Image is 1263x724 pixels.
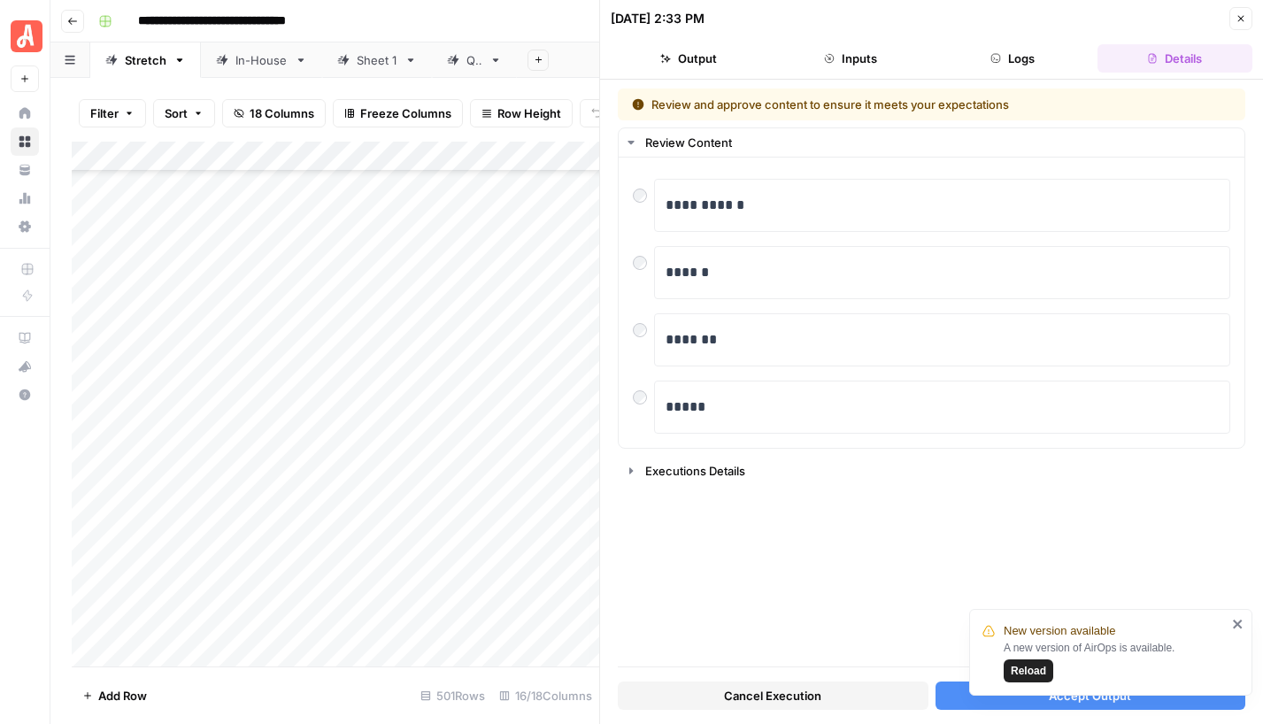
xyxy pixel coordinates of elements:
[619,128,1244,157] button: Review Content
[165,104,188,122] span: Sort
[1049,687,1131,705] span: Accept Output
[72,682,158,710] button: Add Row
[611,10,705,27] div: [DATE] 2:33 PM
[724,687,821,705] span: Cancel Execution
[333,99,463,127] button: Freeze Columns
[611,44,766,73] button: Output
[1011,663,1046,679] span: Reload
[645,462,1234,480] div: Executions Details
[470,99,573,127] button: Row Height
[11,352,39,381] button: What's new?
[936,682,1246,710] button: Accept Output
[98,687,147,705] span: Add Row
[492,682,599,710] div: 16/18 Columns
[11,156,39,184] a: Your Data
[11,20,42,52] img: Angi Logo
[1232,617,1244,631] button: close
[11,14,39,58] button: Workspace: Angi
[618,682,928,710] button: Cancel Execution
[619,158,1244,448] div: Review Content
[201,42,322,78] a: In-House
[11,184,39,212] a: Usage
[90,42,201,78] a: Stretch
[432,42,517,78] a: QA
[497,104,561,122] span: Row Height
[250,104,314,122] span: 18 Columns
[413,682,492,710] div: 501 Rows
[360,104,451,122] span: Freeze Columns
[632,96,1121,113] div: Review and approve content to ensure it meets your expectations
[936,44,1090,73] button: Logs
[79,99,146,127] button: Filter
[11,99,39,127] a: Home
[1097,44,1252,73] button: Details
[1004,622,1115,640] span: New version available
[235,51,288,69] div: In-House
[12,353,38,380] div: What's new?
[1004,659,1053,682] button: Reload
[222,99,326,127] button: 18 Columns
[773,44,928,73] button: Inputs
[11,127,39,156] a: Browse
[466,51,482,69] div: QA
[322,42,432,78] a: Sheet 1
[619,457,1244,485] button: Executions Details
[153,99,215,127] button: Sort
[125,51,166,69] div: Stretch
[11,212,39,241] a: Settings
[645,134,1234,151] div: Review Content
[90,104,119,122] span: Filter
[11,381,39,409] button: Help + Support
[357,51,397,69] div: Sheet 1
[11,324,39,352] a: AirOps Academy
[1004,640,1227,682] div: A new version of AirOps is available.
